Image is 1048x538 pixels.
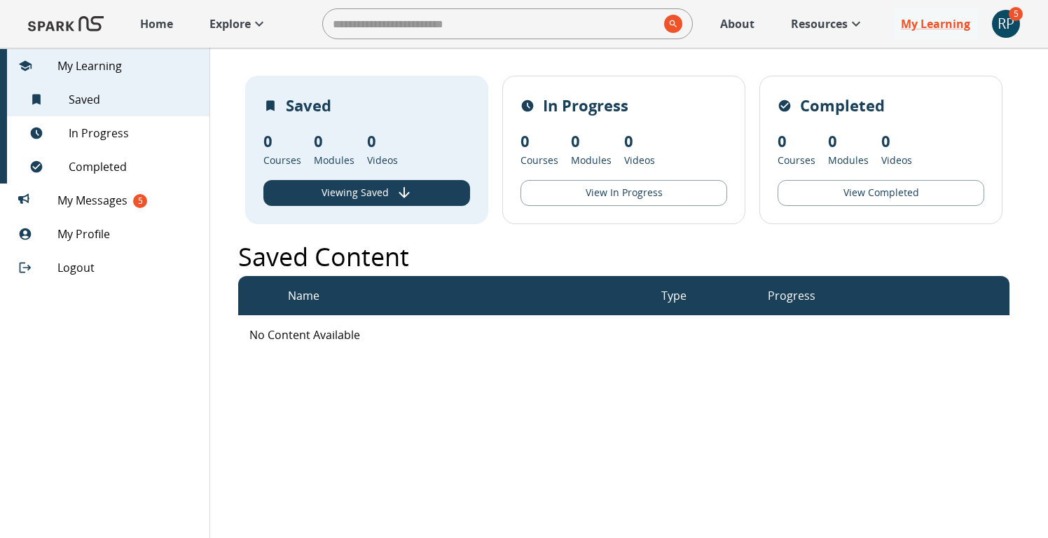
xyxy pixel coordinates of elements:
button: account of current user [992,10,1020,38]
div: My Profile [7,217,209,251]
p: Courses [520,153,558,167]
span: Logout [57,259,198,276]
p: Completed [800,94,885,117]
p: Progress [768,287,815,304]
p: 0 [624,130,655,153]
a: Resources [784,8,871,39]
span: In Progress [69,125,198,142]
p: No Content Available [249,326,998,343]
a: About [713,8,761,39]
p: Explore [209,15,251,32]
p: Type [661,287,687,304]
p: Home [140,15,173,32]
span: 5 [133,194,147,208]
button: search [659,9,682,39]
p: Name [288,287,319,304]
p: Videos [624,153,655,167]
span: My Profile [57,226,198,242]
p: In Progress [543,94,628,117]
p: Courses [778,153,815,167]
span: Completed [69,158,198,175]
p: About [720,15,754,32]
div: My Messages 5 [7,184,209,217]
p: 0 [828,130,869,153]
p: Saved Content [238,238,409,276]
p: Videos [367,153,398,167]
p: Modules [828,153,869,167]
span: Saved [69,91,198,108]
button: View Completed [778,180,984,206]
button: View Saved [263,180,470,206]
a: Explore [202,8,275,39]
p: Modules [314,153,354,167]
p: 0 [571,130,612,153]
span: 5 [1009,7,1023,21]
a: My Learning [894,8,978,39]
p: Videos [881,153,912,167]
p: 0 [367,130,398,153]
p: 0 [263,130,301,153]
div: Logout [7,251,209,284]
span: My Learning [57,57,198,74]
p: My Learning [901,15,970,32]
p: Resources [791,15,848,32]
p: Courses [263,153,301,167]
p: 0 [520,130,558,153]
img: Logo of SPARK at Stanford [28,7,104,41]
p: 0 [881,130,912,153]
p: 0 [778,130,815,153]
span: My Messages [57,192,198,209]
p: 0 [314,130,354,153]
div: RP [992,10,1020,38]
p: Saved [286,94,331,117]
button: View In Progress [520,180,727,206]
p: Modules [571,153,612,167]
a: Home [133,8,180,39]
